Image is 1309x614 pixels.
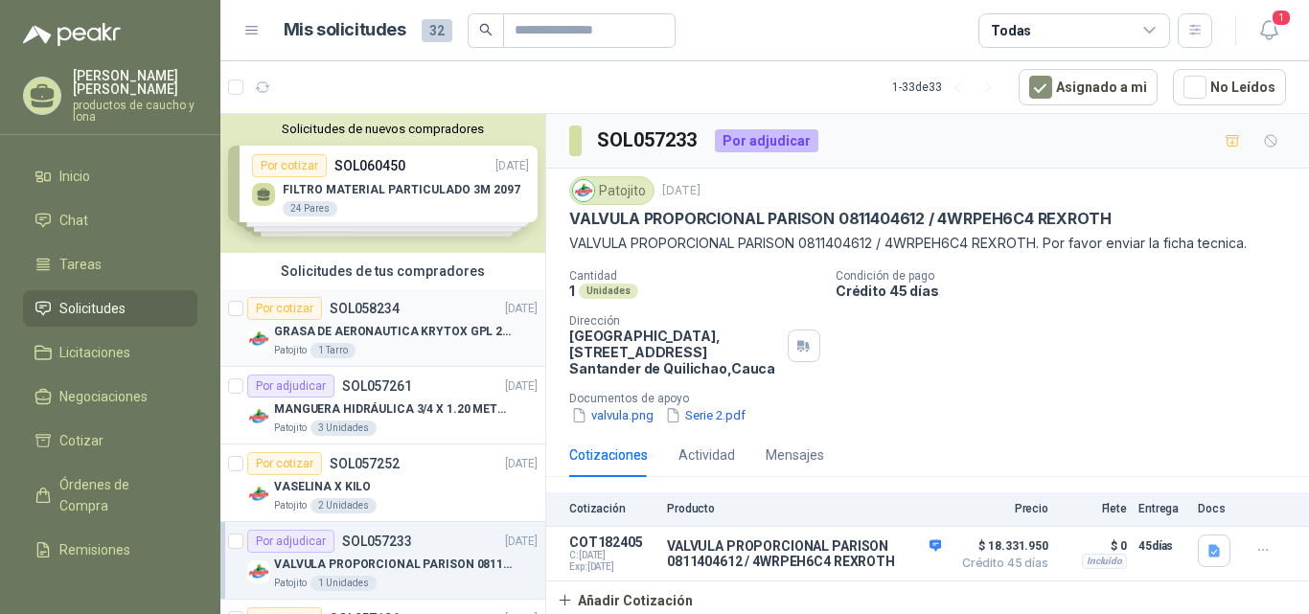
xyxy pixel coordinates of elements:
span: Licitaciones [59,342,130,363]
button: Serie 2.pdf [663,405,747,425]
span: Cotizar [59,430,103,451]
img: Company Logo [247,405,270,428]
a: Solicitudes [23,290,197,327]
button: No Leídos [1173,69,1286,105]
div: Por adjudicar [247,375,334,398]
p: productos de caucho y lona [73,100,197,123]
p: Cotización [569,502,655,515]
p: 45 días [1138,534,1186,557]
span: Remisiones [59,539,130,560]
img: Logo peakr [23,23,121,46]
div: Incluido [1082,554,1127,569]
p: [DATE] [662,182,700,200]
a: Chat [23,202,197,239]
a: Por adjudicarSOL057233[DATE] Company LogoVALVULA PROPORCIONAL PARISON 0811404612 / 4WRPEH6C4 REXR... [220,522,545,600]
span: Inicio [59,166,90,187]
h1: Mis solicitudes [284,16,406,44]
p: [DATE] [505,455,538,473]
p: $ 0 [1060,534,1127,557]
p: Patojito [274,421,307,436]
div: Por cotizar [247,452,322,475]
span: $ 18.331.950 [953,534,1048,557]
a: Cotizar [23,422,197,459]
img: Company Logo [573,180,594,201]
h3: SOL057233 [597,125,700,155]
div: Solicitudes de tus compradores [220,253,545,289]
p: VALVULA PROPORCIONAL PARISON 0811404612 / 4WRPEH6C4 REXROTH [569,209,1111,229]
img: Company Logo [247,328,270,351]
span: Negociaciones [59,386,148,407]
p: COT182405 [569,534,655,550]
span: search [479,23,493,36]
p: SOL057261 [342,379,412,393]
p: VASELINA X KILO [274,478,371,496]
span: 1 [1271,9,1292,27]
span: Crédito 45 días [953,557,1048,569]
div: Por adjudicar [715,129,818,152]
p: GRASA DE AERONAUTICA KRYTOX GPL 207 (SE ADJUNTA IMAGEN DE REFERENCIA) [274,323,513,341]
p: VALVULA PROPORCIONAL PARISON 0811404612 / 4WRPEH6C4 REXROTH. Por favor enviar la ficha tecnica. [569,233,1286,254]
p: VALVULA PROPORCIONAL PARISON 0811404612 / 4WRPEH6C4 REXROTH [667,538,941,569]
p: Dirección [569,314,780,328]
button: Asignado a mi [1019,69,1158,105]
img: Company Logo [247,483,270,506]
div: 1 Unidades [310,576,377,591]
div: Solicitudes de nuevos compradoresPor cotizarSOL060450[DATE] FILTRO MATERIAL PARTICULADO 3M 209724... [220,114,545,253]
span: Solicitudes [59,298,126,319]
a: Por adjudicarSOL057261[DATE] Company LogoMANGUERA HIDRÁULICA 3/4 X 1.20 METROS DE LONGITUD HR-HR-... [220,367,545,444]
a: Inicio [23,158,197,194]
div: 3 Unidades [310,421,377,436]
a: Órdenes de Compra [23,466,197,524]
p: SOL057252 [330,457,400,470]
button: valvula.png [569,405,655,425]
button: 1 [1252,13,1286,48]
p: SOL057233 [342,534,412,548]
p: MANGUERA HIDRÁULICA 3/4 X 1.20 METROS DE LONGITUD HR-HR-ACOPLADA [274,400,513,419]
p: VALVULA PROPORCIONAL PARISON 0811404612 / 4WRPEH6C4 REXROTH [274,556,513,574]
p: Patojito [274,576,307,591]
a: Licitaciones [23,334,197,371]
p: Condición de pago [836,269,1301,283]
div: Mensajes [766,444,824,466]
p: Crédito 45 días [836,283,1301,299]
div: Todas [991,20,1031,41]
a: Negociaciones [23,378,197,415]
p: Documentos de apoyo [569,392,1301,405]
img: Company Logo [247,560,270,583]
div: Unidades [579,284,638,299]
p: [DATE] [505,533,538,551]
p: Entrega [1138,502,1186,515]
p: Precio [953,502,1048,515]
div: Cotizaciones [569,444,648,466]
a: Remisiones [23,532,197,568]
p: Docs [1198,502,1236,515]
p: Cantidad [569,269,820,283]
div: Actividad [678,444,735,466]
div: Por adjudicar [247,530,334,553]
p: Producto [667,502,941,515]
p: [DATE] [505,300,538,318]
div: Patojito [569,176,654,205]
p: Flete [1060,502,1127,515]
button: Solicitudes de nuevos compradores [228,122,538,136]
p: Patojito [274,343,307,358]
p: 1 [569,283,575,299]
span: Tareas [59,254,102,275]
p: SOL058234 [330,302,400,315]
div: Por cotizar [247,297,322,320]
div: 1 - 33 de 33 [892,72,1003,102]
p: [PERSON_NAME] [PERSON_NAME] [73,69,197,96]
span: Chat [59,210,88,231]
p: [DATE] [505,377,538,396]
p: Patojito [274,498,307,513]
a: Por cotizarSOL058234[DATE] Company LogoGRASA DE AERONAUTICA KRYTOX GPL 207 (SE ADJUNTA IMAGEN DE ... [220,289,545,367]
span: Exp: [DATE] [569,561,655,573]
p: [GEOGRAPHIC_DATA], [STREET_ADDRESS] Santander de Quilichao , Cauca [569,328,780,376]
span: C: [DATE] [569,550,655,561]
div: 1 Tarro [310,343,356,358]
a: Tareas [23,246,197,283]
div: 2 Unidades [310,498,377,513]
span: Órdenes de Compra [59,474,179,516]
a: Por cotizarSOL057252[DATE] Company LogoVASELINA X KILOPatojito2 Unidades [220,444,545,522]
span: 32 [422,19,452,42]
